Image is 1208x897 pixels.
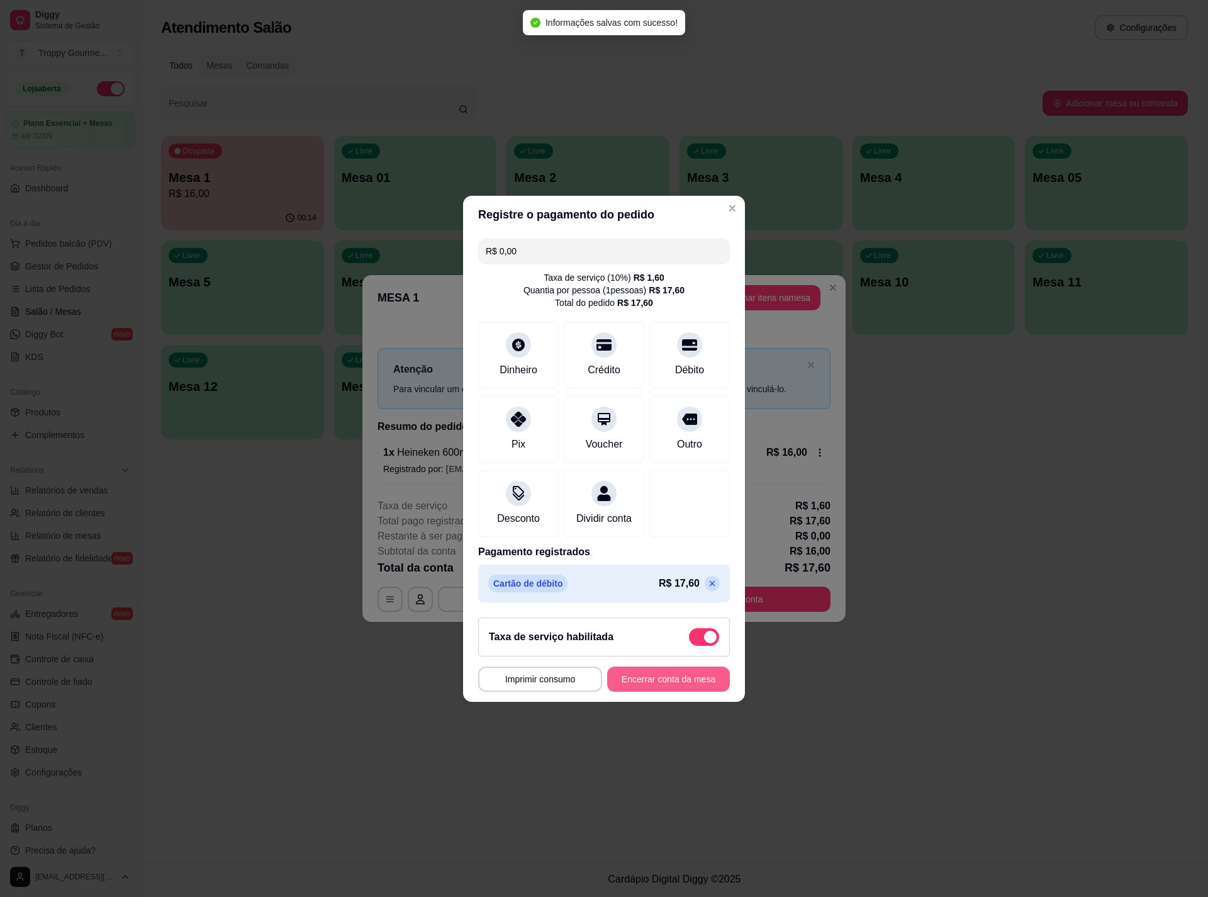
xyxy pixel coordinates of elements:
header: Registre o pagamento do pedido [463,196,745,234]
div: Outro [677,437,702,452]
div: Voucher [586,437,623,452]
p: R$ 17,60 [659,576,700,591]
div: Pix [512,437,525,452]
div: Débito [675,363,704,378]
div: Taxa de serviço ( 10 %) [544,271,664,284]
span: check-circle [530,18,540,28]
div: Dividir conta [576,511,632,526]
span: Informações salvas com sucesso! [545,18,678,28]
div: Crédito [588,363,620,378]
button: Close [722,198,742,218]
div: Quantia por pessoa ( 1 pessoas) [523,284,685,296]
div: Desconto [497,511,540,526]
p: Pagamento registrados [478,544,730,560]
div: R$ 17,60 [649,284,685,296]
input: Ex.: hambúrguer de cordeiro [486,239,722,264]
div: Dinheiro [500,363,537,378]
div: R$ 17,60 [617,296,653,309]
button: Imprimir consumo [478,667,602,692]
button: Encerrar conta da mesa [607,667,730,692]
p: Cartão de débito [488,575,568,592]
div: Total do pedido [555,296,653,309]
h2: Taxa de serviço habilitada [489,629,613,645]
div: R$ 1,60 [634,271,664,284]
